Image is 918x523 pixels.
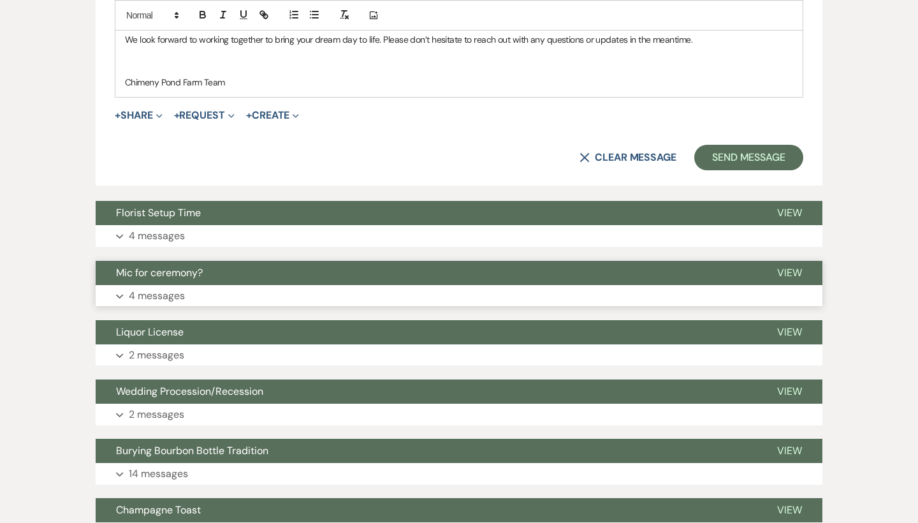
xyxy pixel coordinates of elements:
[757,439,822,463] button: View
[757,201,822,225] button: View
[777,325,802,339] span: View
[96,225,822,247] button: 4 messages
[694,145,803,170] button: Send Message
[129,347,184,364] p: 2 messages
[115,110,163,121] button: Share
[96,320,757,344] button: Liquor License
[777,385,802,398] span: View
[96,261,757,285] button: Mic for ceremony?
[777,206,802,219] span: View
[96,404,822,425] button: 2 messages
[129,466,188,482] p: 14 messages
[116,385,263,398] span: Wedding Procession/Recession
[777,503,802,517] span: View
[125,33,793,47] p: We look forward to working together to bring your dream day to life. Please don’t hesitate to rea...
[129,228,185,244] p: 4 messages
[757,320,822,344] button: View
[116,325,184,339] span: Liquor License
[115,110,120,121] span: +
[96,439,757,463] button: Burying Bourbon Bottle Tradition
[757,261,822,285] button: View
[96,379,757,404] button: Wedding Procession/Recession
[116,266,203,279] span: Mic for ceremony?
[129,288,185,304] p: 4 messages
[174,110,180,121] span: +
[96,463,822,485] button: 14 messages
[246,110,299,121] button: Create
[96,285,822,307] button: 4 messages
[116,206,201,219] span: Florist Setup Time
[96,201,757,225] button: Florist Setup Time
[246,110,252,121] span: +
[116,503,201,517] span: Champagne Toast
[96,498,757,522] button: Champagne Toast
[129,406,184,423] p: 2 messages
[579,152,676,163] button: Clear message
[757,498,822,522] button: View
[116,444,268,457] span: Burying Bourbon Bottle Tradition
[174,110,235,121] button: Request
[777,266,802,279] span: View
[777,444,802,457] span: View
[757,379,822,404] button: View
[96,344,822,366] button: 2 messages
[125,75,793,89] p: Chimeny Pond Farm Team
